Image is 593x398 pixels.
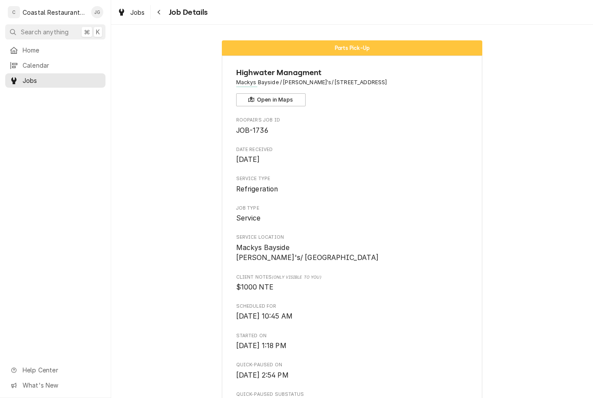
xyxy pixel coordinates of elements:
[5,73,105,88] a: Jobs
[236,311,468,322] span: Scheduled For
[23,365,100,375] span: Help Center
[236,391,468,398] span: Quick-Paused SubStatus
[236,341,468,351] span: Started On
[236,155,468,165] span: Date Received
[236,205,468,224] div: Job Type
[236,234,468,241] span: Service Location
[23,46,101,55] span: Home
[236,67,468,79] span: Name
[236,312,293,320] span: [DATE] 10:45 AM
[236,234,468,263] div: Service Location
[236,342,287,350] span: [DATE] 1:18 PM
[91,6,103,18] div: JG
[23,8,86,17] div: Coastal Restaurant Repair
[236,205,468,212] span: Job Type
[114,5,148,20] a: Jobs
[236,303,468,322] div: Scheduled For
[236,274,468,293] div: [object Object]
[84,27,90,36] span: ⌘
[236,243,379,262] span: Mackys Bayside [PERSON_NAME]'s/ [GEOGRAPHIC_DATA]
[91,6,103,18] div: James Gatton's Avatar
[236,283,273,291] span: $1000 NTE
[236,175,468,194] div: Service Type
[236,117,468,124] span: Roopairs Job ID
[236,146,468,165] div: Date Received
[236,362,468,368] span: Quick-Paused On
[21,27,69,36] span: Search anything
[5,24,105,39] button: Search anything⌘K
[272,275,321,280] span: (Only Visible to You)
[222,40,482,56] div: Status
[236,67,468,106] div: Client Information
[96,27,100,36] span: K
[5,58,105,72] a: Calendar
[130,8,145,17] span: Jobs
[23,76,101,85] span: Jobs
[5,43,105,57] a: Home
[8,6,20,18] div: C
[166,7,208,18] span: Job Details
[236,282,468,293] span: [object Object]
[236,371,289,379] span: [DATE] 2:54 PM
[335,45,369,51] span: Parts Pick-Up
[5,378,105,392] a: Go to What's New
[236,125,468,136] span: Roopairs Job ID
[236,214,261,222] span: Service
[236,155,260,164] span: [DATE]
[236,126,268,135] span: JOB-1736
[236,213,468,224] span: Job Type
[23,61,101,70] span: Calendar
[236,117,468,135] div: Roopairs Job ID
[236,332,468,351] div: Started On
[236,184,468,194] span: Service Type
[152,5,166,19] button: Navigate back
[236,332,468,339] span: Started On
[236,79,468,86] span: Address
[236,370,468,381] span: Quick-Paused On
[236,303,468,310] span: Scheduled For
[236,93,306,106] button: Open in Maps
[236,175,468,182] span: Service Type
[236,146,468,153] span: Date Received
[23,381,100,390] span: What's New
[236,185,278,193] span: Refrigeration
[5,363,105,377] a: Go to Help Center
[236,274,468,281] span: Client Notes
[236,243,468,263] span: Service Location
[236,362,468,380] div: Quick-Paused On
